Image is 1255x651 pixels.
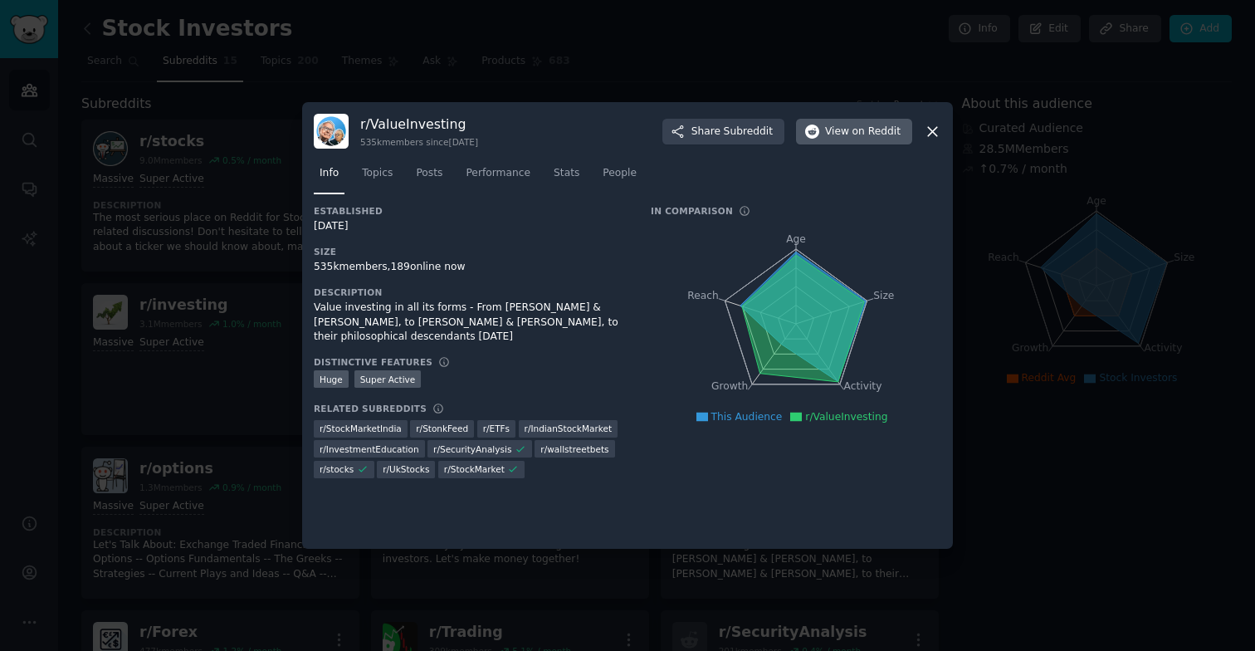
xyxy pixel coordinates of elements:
[844,381,882,393] tspan: Activity
[662,119,784,145] button: ShareSubreddit
[691,125,773,139] span: Share
[314,301,627,345] div: Value investing in all its forms - From [PERSON_NAME] & [PERSON_NAME], to [PERSON_NAME] & [PERSON...
[711,381,748,393] tspan: Growth
[314,219,627,234] div: [DATE]
[805,411,887,423] span: r/ValueInvesting
[320,443,419,455] span: r/ InvestmentEducation
[360,115,478,133] h3: r/ ValueInvesting
[433,443,511,455] span: r/ SecurityAnalysis
[314,286,627,298] h3: Description
[525,423,612,434] span: r/ IndianStockMarket
[354,370,422,388] div: Super Active
[852,125,901,139] span: on Reddit
[597,160,642,194] a: People
[603,166,637,181] span: People
[724,125,773,139] span: Subreddit
[383,463,429,475] span: r/ UkStocks
[314,205,627,217] h3: Established
[320,463,354,475] span: r/ stocks
[711,411,783,423] span: This Audience
[786,233,806,245] tspan: Age
[314,356,432,368] h3: Distinctive Features
[651,205,733,217] h3: In Comparison
[796,119,912,145] button: Viewon Reddit
[548,160,585,194] a: Stats
[314,260,627,275] div: 535k members, 189 online now
[314,160,344,194] a: Info
[554,166,579,181] span: Stats
[314,114,349,149] img: ValueInvesting
[314,370,349,388] div: Huge
[410,160,448,194] a: Posts
[356,160,398,194] a: Topics
[540,443,608,455] span: r/ wallstreetbets
[320,423,402,434] span: r/ StockMarketIndia
[466,166,530,181] span: Performance
[320,166,339,181] span: Info
[687,290,719,301] tspan: Reach
[416,423,468,434] span: r/ StonkFeed
[362,166,393,181] span: Topics
[873,290,894,301] tspan: Size
[314,246,627,257] h3: Size
[314,403,427,414] h3: Related Subreddits
[483,423,510,434] span: r/ ETFs
[460,160,536,194] a: Performance
[444,463,505,475] span: r/ StockMarket
[416,166,442,181] span: Posts
[825,125,901,139] span: View
[360,136,478,148] div: 535k members since [DATE]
